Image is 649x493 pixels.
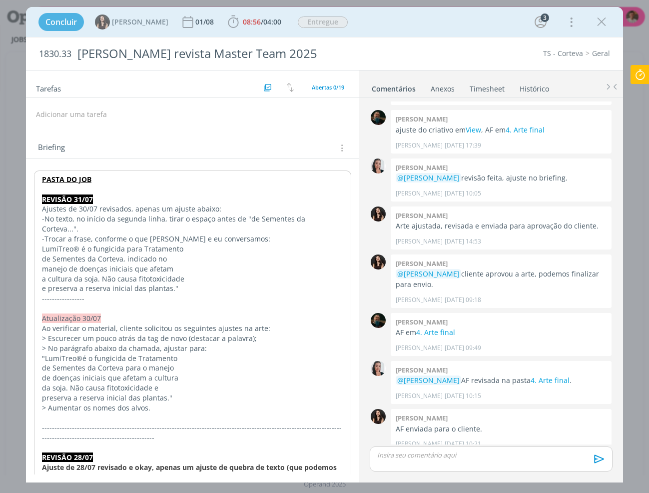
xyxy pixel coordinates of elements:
[445,237,481,246] span: [DATE] 14:53
[38,13,84,31] button: Concluir
[371,158,386,173] img: C
[261,17,263,26] span: /
[506,125,545,134] a: 4. Arte final
[39,48,71,59] span: 1830.33
[445,391,481,400] span: [DATE] 10:15
[42,204,343,214] p: Ajustes de 30/07 revisados, apenas um ajuste abaixo:
[396,317,448,326] b: [PERSON_NAME]
[592,48,610,58] a: Geral
[431,84,455,94] div: Anexos
[42,373,343,383] p: de doenças iniciais que afetam a cultura
[312,83,344,91] span: Abertas 0/19
[38,141,65,154] span: Briefing
[396,365,448,374] b: [PERSON_NAME]
[42,244,343,254] p: LumiTreo® é o fungicida para Tratamento
[396,391,443,400] p: [PERSON_NAME]
[396,424,607,434] p: AF enviada para o cliente.
[45,18,77,26] span: Concluir
[42,423,342,442] span: -------------------------------------------------------------------------------------------------...
[531,375,570,385] a: 4. Arte final
[469,79,505,94] a: Timesheet
[42,174,91,184] a: PASTA DO JOB
[396,259,448,268] b: [PERSON_NAME]
[42,234,343,244] p: -Trocar a frase, conforme o que [PERSON_NAME] e eu conversamos:
[396,327,607,337] p: AF em
[42,194,93,204] strong: REVISÃO 31/07
[396,189,443,198] p: [PERSON_NAME]
[26,7,623,482] div: dialog
[445,343,481,352] span: [DATE] 09:49
[42,214,343,234] p: -No texto, no início da segunda linha, tirar o espaço antes de "de Sementes da Corteva...".
[35,105,107,123] button: Adicionar uma tarefa
[543,48,583,58] a: TS - Corteva
[42,283,343,293] p: e preserva a reserva inicial das plantas."
[42,353,76,363] span: "LumiTreo
[371,206,386,221] img: I
[82,353,177,363] span: é o fungicida de Tratamento
[42,363,174,372] span: de Sementes da Corteva para o manejo
[396,413,448,422] b: [PERSON_NAME]
[287,83,294,92] img: arrow-down-up.svg
[397,173,460,182] span: @[PERSON_NAME]
[396,343,443,352] p: [PERSON_NAME]
[225,14,284,30] button: 08:56/04:00
[396,221,607,231] p: Arte ajustada, revisada e enviada para aprovação do cliente.
[52,333,257,343] span: scurecer um pouco atrás da tag de novo (destacar a palavra);
[371,79,416,94] a: Comentários
[445,141,481,150] span: [DATE] 17:39
[397,269,460,278] span: @[PERSON_NAME]
[371,361,386,376] img: C
[243,17,261,26] span: 08:56
[396,439,443,448] p: [PERSON_NAME]
[396,163,448,172] b: [PERSON_NAME]
[42,343,207,353] span: > No parágrafo abaixo da chamada, ajustar para:
[42,264,343,274] p: manejo de doenças iniciais que afetam
[396,125,607,135] p: ajuste do criativo em , AF em
[42,333,343,343] p: > E
[42,403,343,413] p: > Aumentar os nomes dos alvos.
[396,141,443,150] p: [PERSON_NAME]
[541,13,549,22] div: 3
[466,125,481,134] a: View
[42,393,343,403] p: preserva a reserva inicial das plantas."
[195,18,216,25] div: 01/08
[396,269,607,289] p: cliente aprovou a arte, podemos finalizar para envio.
[371,409,386,424] img: I
[445,295,481,304] span: [DATE] 09:18
[42,274,343,284] p: a cultura da soja. Não causa fitotoxicidade
[445,189,481,198] span: [DATE] 10:05
[519,79,550,94] a: Histórico
[42,383,343,393] p: da soja. Não causa fitotoxicidade e
[263,17,281,26] span: 04:00
[42,293,343,303] p: -----------------
[76,353,82,363] span: ®
[42,452,93,462] strong: REVISÃO 28/07
[42,254,343,264] p: de Sementes da Corteva, indicado no
[396,211,448,220] b: [PERSON_NAME]
[42,313,101,323] span: Atualização 30/07
[36,81,61,93] span: Tarefas
[396,375,607,385] p: AF revisada na pasta .
[371,313,386,328] img: M
[533,14,549,30] button: 3
[396,295,443,304] p: [PERSON_NAME]
[371,110,386,125] img: M
[445,439,481,448] span: [DATE] 10:21
[42,323,343,333] p: Ao verificar o material, cliente solicitou os seguintes ajustes na arte:
[396,237,443,246] p: [PERSON_NAME]
[371,254,386,269] img: I
[42,462,339,482] strong: Ajuste de 28/07 revisado e okay, apenas um ajuste de quebra de texto (que podemos fazer na AF):
[73,41,368,66] div: [PERSON_NAME] revista Master Team 2025
[396,173,607,183] p: revisão feita, ajuste no briefing.
[416,327,455,337] a: 4. Arte final
[396,114,448,123] b: [PERSON_NAME]
[397,375,460,385] span: @[PERSON_NAME]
